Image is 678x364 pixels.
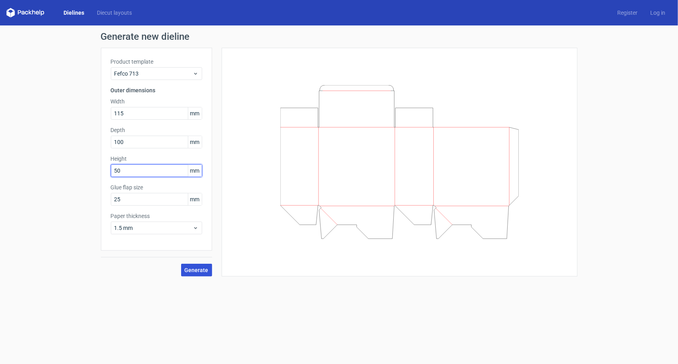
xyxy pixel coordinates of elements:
[111,212,202,220] label: Paper thickness
[111,183,202,191] label: Glue flap size
[185,267,209,273] span: Generate
[188,107,202,119] span: mm
[91,9,138,17] a: Diecut layouts
[188,165,202,177] span: mm
[188,193,202,205] span: mm
[111,155,202,163] label: Height
[114,70,193,78] span: Fefco 713
[611,9,644,17] a: Register
[114,224,193,232] span: 1.5 mm
[111,126,202,134] label: Depth
[57,9,91,17] a: Dielines
[111,58,202,66] label: Product template
[111,97,202,105] label: Width
[101,32,578,41] h1: Generate new dieline
[181,264,212,276] button: Generate
[644,9,672,17] a: Log in
[111,86,202,94] h3: Outer dimensions
[188,136,202,148] span: mm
